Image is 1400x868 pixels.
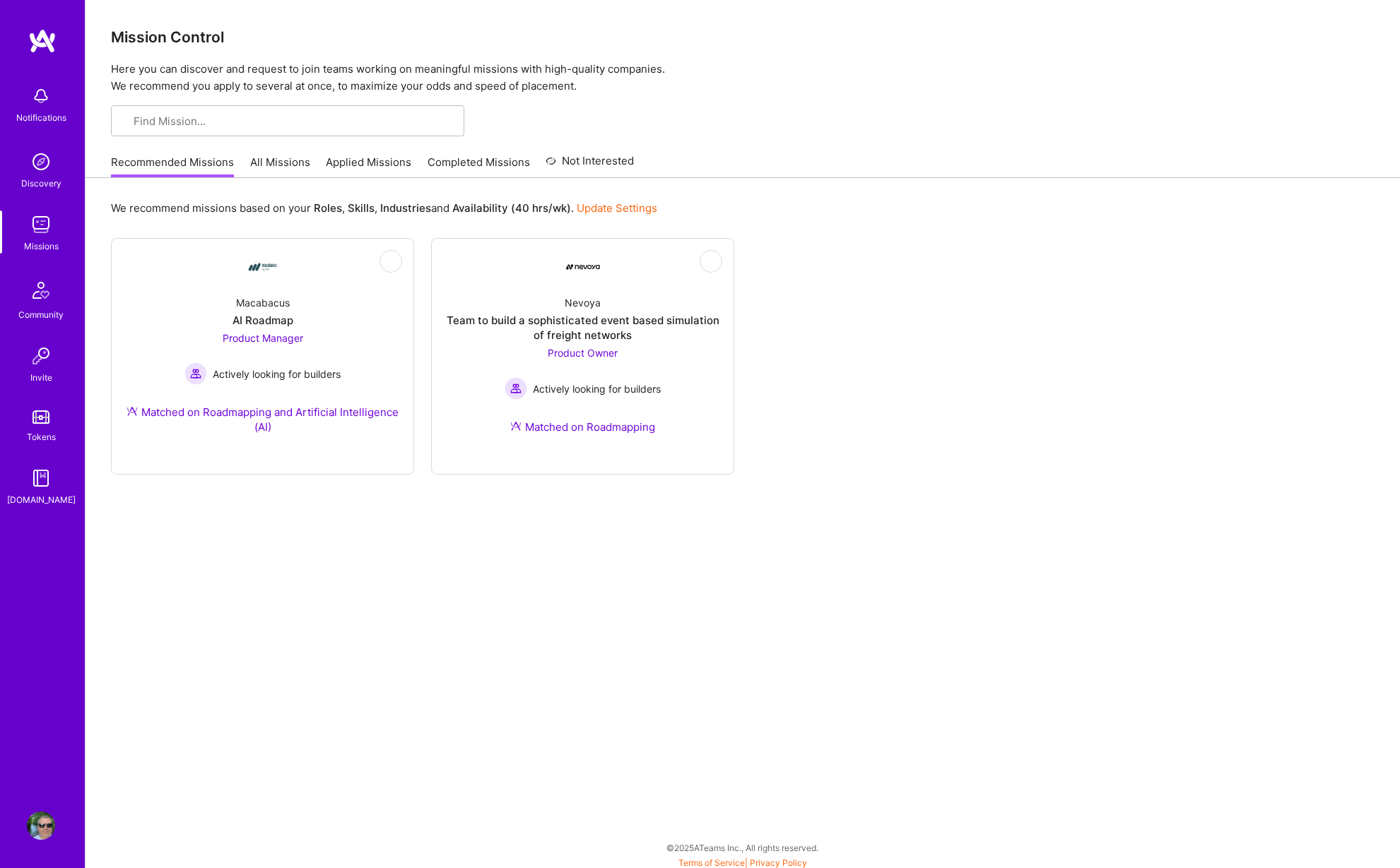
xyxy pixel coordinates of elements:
div: [DOMAIN_NAME] [7,492,76,507]
img: bell [27,82,55,110]
div: Tokens [27,429,56,444]
img: Ateam Purple Icon [510,420,522,432]
span: Product Manager [223,332,303,344]
img: Company Logo [566,264,600,270]
i: icon SearchGrey [122,117,133,127]
a: Not Interested [546,153,634,178]
span: Actively looking for builders [213,367,341,381]
img: Actively looking for builders [184,362,207,385]
i: icon EyeClosed [385,256,396,267]
a: Company LogoNevoyaTeam to build a sophisticated event based simulation of freight networksProduct... [443,250,722,451]
div: © 2025 ATeams Inc., All rights reserved. [85,830,1400,865]
a: Applied Missions [326,155,411,178]
a: All Missions [250,155,310,178]
span: Product Owner [548,347,618,359]
p: Here you can discover and request to join teams working on meaningful missions with high-quality ... [111,61,1375,95]
div: Team to build a sophisticated event based simulation of freight networks [443,313,722,343]
b: Skills [348,201,375,215]
a: Update Settings [577,201,657,215]
img: Invite [27,342,55,370]
p: We recommend missions based on your , , and . [111,201,657,215]
div: Community [18,307,64,322]
img: discovery [27,148,55,176]
div: Nevoya [565,295,601,310]
img: Community [24,273,58,307]
img: User Avatar [27,811,55,840]
span: Actively looking for builders [533,381,661,396]
img: guide book [27,464,55,492]
b: Industries [380,201,431,215]
b: Availability (40 hrs/wk) [452,201,571,215]
a: Completed Missions [428,155,530,178]
div: Matched on Roadmapping and Artificial Intelligence (AI) [123,405,402,434]
div: AI Roadmap [233,313,293,328]
a: Privacy Policy [750,857,807,868]
div: Invite [30,370,52,385]
b: Roles [314,201,342,215]
div: Notifications [16,110,66,125]
a: Company LogoMacabacusAI RoadmapProduct Manager Actively looking for buildersActively looking for ... [123,250,402,451]
div: Macabacus [236,295,290,310]
div: Missions [24,239,59,254]
img: Ateam Purple Icon [127,405,138,417]
img: Actively looking for builders [505,377,527,400]
div: Matched on Roadmapping [510,420,655,434]
input: Find Mission... [134,114,453,129]
img: tokens [33,410,49,424]
a: User Avatar [23,811,59,840]
img: teamwork [27,210,55,239]
img: Company Logo [246,250,280,284]
a: Terms of Service [678,857,745,868]
div: Discovery [21,176,61,191]
a: Recommended Missions [111,155,234,178]
i: icon EyeClosed [705,256,717,267]
img: logo [28,28,57,54]
span: | [678,857,807,868]
h3: Mission Control [111,28,1375,46]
